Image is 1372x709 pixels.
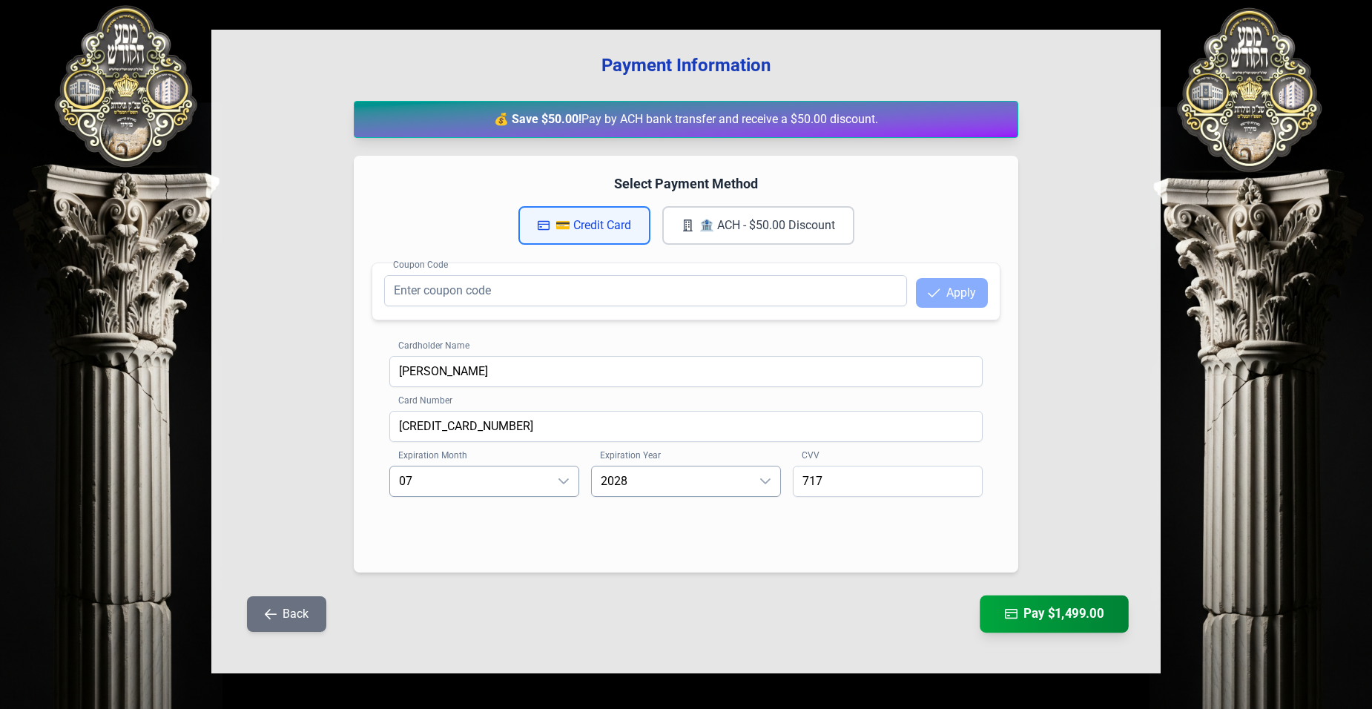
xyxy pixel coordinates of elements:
[518,206,650,245] button: 💳 Credit Card
[916,278,988,308] button: Apply
[549,466,578,496] div: dropdown trigger
[494,112,581,126] strong: 💰 Save $50.00!
[592,466,751,496] span: 2028
[980,596,1129,633] button: Pay $1,499.00
[751,466,780,496] div: dropdown trigger
[662,206,854,245] button: 🏦 ACH - $50.00 Discount
[235,53,1137,77] h3: Payment Information
[247,596,326,632] button: Back
[384,275,907,306] input: Enter coupon code
[390,466,549,496] span: 07
[354,101,1018,138] div: Pay by ACH bank transfer and receive a $50.00 discount.
[372,174,1000,194] h4: Select Payment Method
